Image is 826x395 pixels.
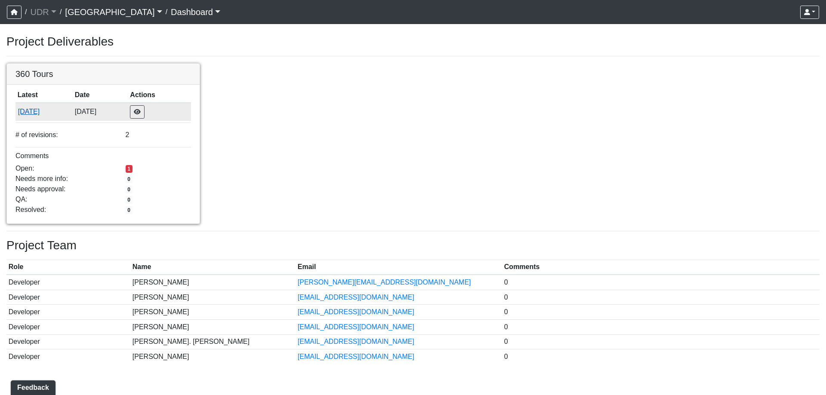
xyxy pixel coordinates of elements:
td: Developer [6,305,130,320]
td: Developer [6,290,130,305]
td: [PERSON_NAME] [130,349,296,364]
td: 0 [502,349,820,364]
td: 0 [502,305,820,320]
td: [PERSON_NAME] [130,290,296,305]
button: [DATE] [18,106,71,117]
td: 0 [502,319,820,334]
a: Dashboard [171,3,220,21]
th: Role [6,260,130,275]
td: Developer [6,319,130,334]
td: 0 [502,334,820,349]
th: Comments [502,260,820,275]
td: Developer [6,275,130,290]
td: 0 [502,290,820,305]
td: Developer [6,349,130,364]
td: 0 [502,275,820,290]
a: [EMAIL_ADDRESS][DOMAIN_NAME] [298,308,414,315]
a: [GEOGRAPHIC_DATA] [65,3,162,21]
a: [EMAIL_ADDRESS][DOMAIN_NAME] [298,323,414,331]
td: Developer [6,334,130,349]
iframe: Ybug feedback widget [6,378,57,395]
td: eYCAEgKGUZfCNioYY7Gttx [15,103,73,121]
a: UDR [30,3,56,21]
th: Name [130,260,296,275]
h3: Project Team [6,238,820,253]
th: Email [296,260,502,275]
td: [PERSON_NAME]. [PERSON_NAME] [130,334,296,349]
span: / [22,3,30,21]
a: [EMAIL_ADDRESS][DOMAIN_NAME] [298,353,414,360]
a: [EMAIL_ADDRESS][DOMAIN_NAME] [298,294,414,301]
span: / [162,3,171,21]
td: [PERSON_NAME] [130,305,296,320]
span: / [56,3,65,21]
td: [PERSON_NAME] [130,319,296,334]
a: [PERSON_NAME][EMAIL_ADDRESS][DOMAIN_NAME] [298,279,471,286]
a: [EMAIL_ADDRESS][DOMAIN_NAME] [298,338,414,345]
td: [PERSON_NAME] [130,275,296,290]
h3: Project Deliverables [6,34,820,49]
